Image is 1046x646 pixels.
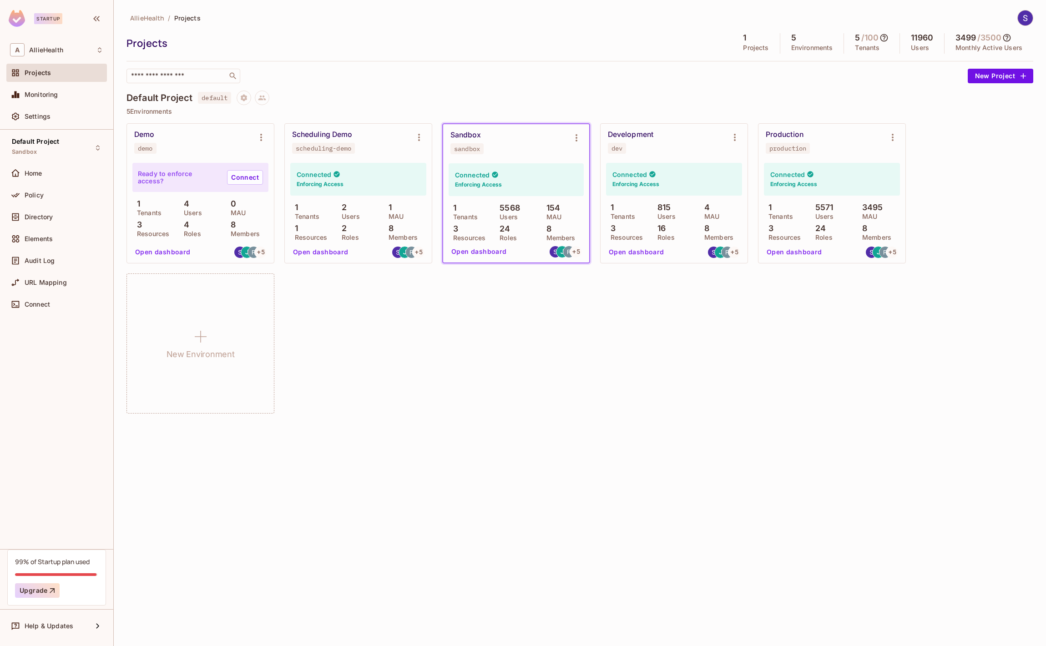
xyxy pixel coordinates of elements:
[167,348,235,361] h1: New Environment
[131,245,194,259] button: Open dashboard
[731,249,738,255] span: + 5
[911,33,933,42] h5: 11960
[226,220,236,229] p: 8
[811,224,826,233] p: 24
[743,33,746,42] h5: 1
[226,199,236,208] p: 0
[337,224,347,233] p: 2
[227,170,263,185] a: Connect
[234,247,246,258] img: stephen@alliehealth.com
[811,234,833,241] p: Roles
[858,234,891,241] p: Members
[168,14,170,22] li: /
[858,203,883,212] p: 3495
[561,248,564,255] span: J
[542,234,576,242] p: Members
[10,43,25,56] span: A
[290,224,298,233] p: 1
[495,213,518,221] p: Users
[968,69,1033,83] button: New Project
[289,245,352,259] button: Open dashboard
[612,180,659,188] h6: Enforcing Access
[764,224,773,233] p: 3
[653,224,666,233] p: 16
[25,301,50,308] span: Connect
[811,213,834,220] p: Users
[226,230,260,237] p: Members
[764,234,801,241] p: Resources
[769,145,806,152] div: production
[25,69,51,76] span: Projects
[25,622,73,630] span: Help & Updates
[384,203,392,212] p: 1
[606,224,616,233] p: 3
[858,224,867,233] p: 8
[653,203,671,212] p: 815
[449,234,485,242] p: Resources
[606,234,643,241] p: Resources
[608,130,653,139] div: Development
[811,203,834,212] p: 5571
[25,91,58,98] span: Monitoring
[542,224,551,233] p: 8
[866,247,877,258] img: stephen@alliehealth.com
[126,108,1033,115] p: 5 Environments
[12,138,59,145] span: Default Project
[29,46,63,54] span: Workspace: AllieHealth
[134,130,154,139] div: Demo
[764,203,772,212] p: 1
[296,145,351,152] div: scheduling-demo
[763,245,826,259] button: Open dashboard
[392,247,404,258] img: stephen@alliehealth.com
[889,249,896,255] span: + 5
[130,14,164,22] span: AllieHealth
[12,148,37,156] span: Sandbox
[700,213,719,220] p: MAU
[719,249,723,255] span: J
[611,145,622,152] div: dev
[138,170,220,185] p: Ready to enforce access?
[252,128,270,146] button: Environment settings
[179,220,189,229] p: 4
[612,170,647,179] h4: Connected
[179,209,202,217] p: Users
[495,234,517,242] p: Roles
[406,247,417,258] img: rodrigo@alliehealth.com
[449,203,456,212] p: 1
[25,235,53,242] span: Elements
[764,213,793,220] p: Tenants
[449,224,458,233] p: 3
[884,128,902,146] button: Environment settings
[653,234,675,241] p: Roles
[567,129,586,147] button: Environment settings
[542,203,561,212] p: 154
[855,44,879,51] p: Tenants
[605,245,668,259] button: Open dashboard
[290,234,327,241] p: Resources
[290,213,319,220] p: Tenants
[415,249,422,255] span: + 5
[858,213,877,220] p: MAU
[25,113,51,120] span: Settings
[410,128,428,146] button: Environment settings
[132,199,140,208] p: 1
[495,224,510,233] p: 24
[15,583,60,598] button: Upgrade
[384,213,404,220] p: MAU
[25,213,53,221] span: Directory
[770,170,805,179] h4: Connected
[550,246,561,257] img: stephen@alliehealth.com
[450,131,481,140] div: Sandbox
[245,249,249,255] span: J
[337,203,347,212] p: 2
[572,248,580,255] span: + 5
[384,224,394,233] p: 8
[198,92,231,104] span: default
[955,33,976,42] h5: 3499
[606,203,614,212] p: 1
[179,199,189,208] p: 4
[877,249,880,255] span: J
[708,247,719,258] img: stephen@alliehealth.com
[257,249,264,255] span: + 5
[1018,10,1033,25] img: Stephen Morrison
